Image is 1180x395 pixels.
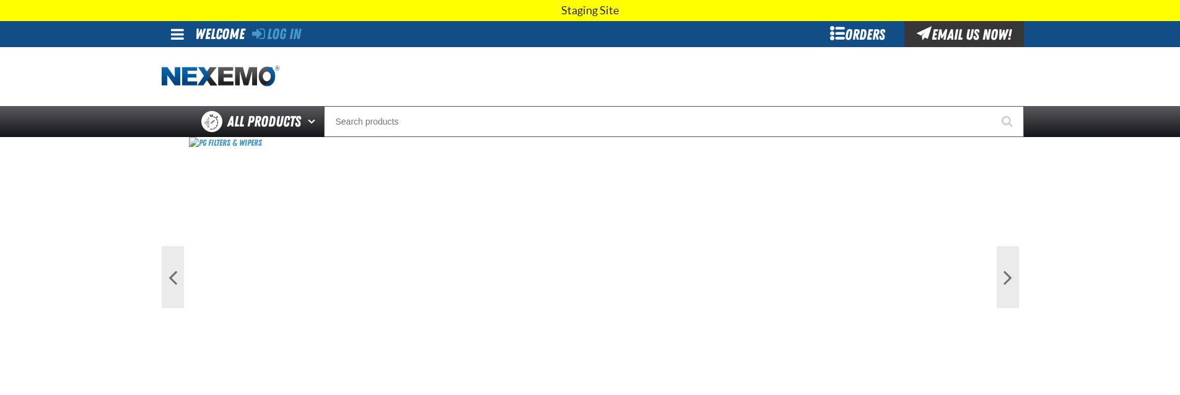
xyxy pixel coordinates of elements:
[997,246,1019,308] button: Next
[904,21,1024,47] div: Email Us Now!
[227,110,301,133] span: All Products
[252,25,301,43] a: Log In
[162,246,184,308] button: Previous
[195,21,245,46] div: Welcome
[324,106,1024,137] input: Search
[162,66,279,87] img: Nexemo logo
[304,106,324,137] button: Open All Products pages
[811,21,904,47] div: Orders
[993,106,1024,137] button: Start Searching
